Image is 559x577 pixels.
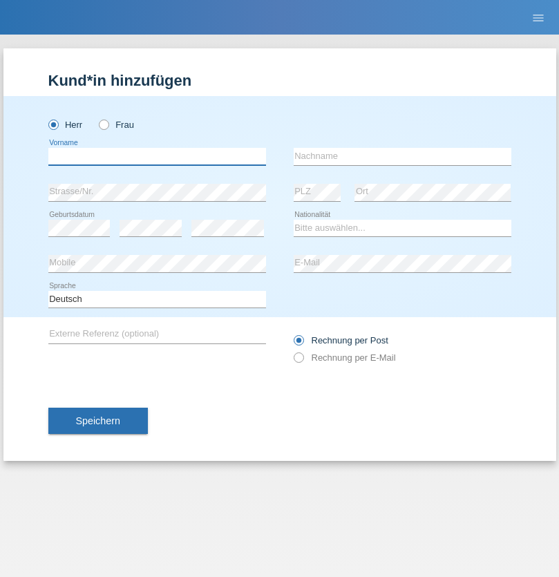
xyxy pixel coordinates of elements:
a: menu [524,13,552,21]
h1: Kund*in hinzufügen [48,72,511,89]
input: Rechnung per E-Mail [294,352,303,370]
label: Rechnung per Post [294,335,388,346]
span: Speichern [76,415,120,426]
input: Rechnung per Post [294,335,303,352]
input: Frau [99,120,108,129]
label: Frau [99,120,134,130]
button: Speichern [48,408,148,434]
label: Rechnung per E-Mail [294,352,396,363]
i: menu [531,11,545,25]
input: Herr [48,120,57,129]
label: Herr [48,120,83,130]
